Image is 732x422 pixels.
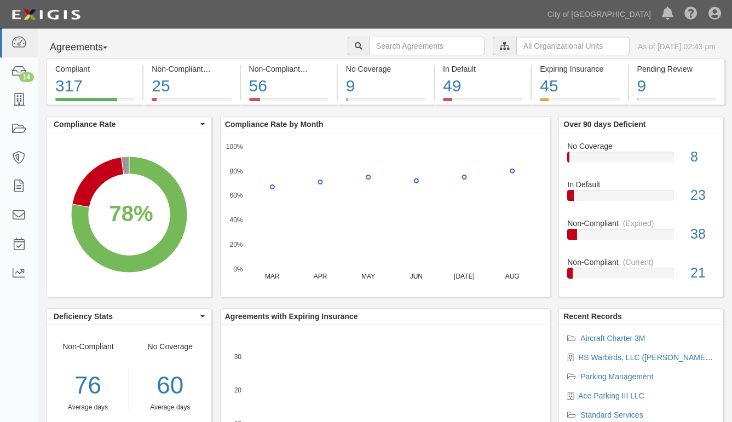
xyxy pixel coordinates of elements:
[682,263,723,283] div: 21
[47,309,211,324] button: Deficiency Stats
[435,98,531,107] a: In Default49
[55,63,134,74] div: Compliant
[47,117,211,132] button: Compliance Rate
[208,63,238,74] div: (Current)
[578,391,644,400] a: Ace Parking III LLC
[580,334,645,343] a: Aircraft Charter 3M
[47,98,142,107] a: Compliant317
[152,63,231,74] div: Non-Compliant (Current)
[225,312,358,321] b: Agreements with Expiring Insurance
[567,179,715,218] a: In Default23
[225,120,324,129] b: Compliance Rate by Month
[559,218,723,229] div: Non-Compliant
[559,141,723,152] div: No Coverage
[682,186,723,205] div: 23
[443,63,522,74] div: In Default
[229,241,243,248] text: 20%
[313,273,327,280] text: APR
[338,98,434,107] a: No Coverage9
[516,37,630,55] input: All Organizational Units
[567,218,715,257] a: Non-Compliant(Expired)38
[47,132,211,297] svg: A chart.
[47,368,129,403] div: 76
[637,74,716,98] div: 9
[454,273,475,280] text: [DATE]
[8,5,84,25] img: logo-5460c22ac91f19d4615b14bd174203de0afe785f0fc80cf4dbbc73dc1793850b.png
[369,37,485,55] input: Search Agreements
[304,63,336,74] div: (Expired)
[234,386,241,394] text: 20
[684,8,698,21] i: Help Center - Complianz
[221,132,550,297] svg: A chart.
[249,74,328,98] div: 56
[559,179,723,190] div: In Default
[682,224,723,244] div: 38
[505,273,519,280] text: AUG
[540,63,619,74] div: Expiring Insurance
[638,41,716,52] div: As of [DATE] 02:43 pm
[682,147,723,167] div: 8
[580,372,653,381] a: Parking Management
[542,3,656,25] a: City of [GEOGRAPHIC_DATA]
[563,312,622,321] b: Recent Records
[265,273,280,280] text: MAR
[623,257,654,268] div: (Current)
[361,273,375,280] text: MAY
[143,98,239,107] a: Non-Compliant(Current)25
[152,74,231,98] div: 25
[567,257,715,287] a: Non-Compliant(Current)21
[637,63,716,74] div: Pending Review
[47,37,129,59] button: Agreements
[346,63,425,74] div: No Coverage
[623,218,654,229] div: (Expired)
[580,411,643,419] a: Standard Services
[234,352,241,360] text: 30
[532,98,627,107] a: Expiring Insurance45
[229,192,243,199] text: 60%
[563,120,645,129] b: Over 90 days Deficient
[19,72,34,82] div: 14
[229,216,243,224] text: 40%
[567,141,715,180] a: No Coverage8
[241,98,337,107] a: Non-Compliant(Expired)56
[540,74,619,98] div: 45
[47,403,129,412] div: Average days
[410,273,422,280] text: JUN
[226,142,243,150] text: 100%
[233,265,243,273] text: 0%
[54,311,198,322] span: Deficiency Stats
[559,257,723,268] div: Non-Compliant
[346,74,425,98] div: 9
[137,403,203,412] div: Average days
[137,368,203,403] div: 60
[443,74,522,98] div: 49
[54,119,198,130] span: Compliance Rate
[55,74,134,98] div: 317
[629,98,725,107] a: Pending Review9
[229,167,243,175] text: 80%
[249,63,328,74] div: Non-Compliant (Expired)
[109,198,153,229] div: 78%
